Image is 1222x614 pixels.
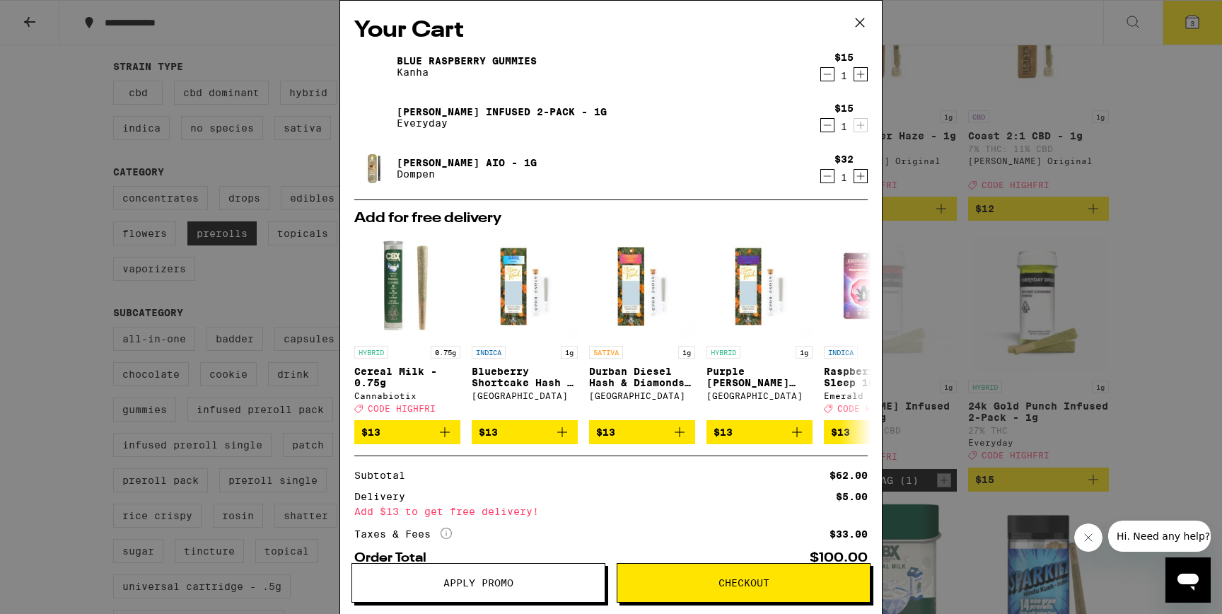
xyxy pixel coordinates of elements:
button: Add to bag [589,420,695,444]
img: Stone Road - Purple Runtz Hash & Diamonds Infused - 1g [706,233,813,339]
img: Cannabiotix - Cereal Milk - 0.75g [354,233,460,339]
img: King Louis XIII AIO - 1g [354,149,394,188]
span: Apply Promo [443,578,513,588]
img: Emerald Sky - Raspberry Dream Sleep 10:2:2 Gummies [824,233,930,339]
a: Open page for Raspberry Dream Sleep 10:2:2 Gummies from Emerald Sky [824,233,930,420]
a: [PERSON_NAME] Infused 2-Pack - 1g [397,106,607,117]
p: 0.75g [431,346,460,359]
div: $62.00 [830,470,868,480]
p: Blueberry Shortcake Hash & Diamond Infused - 1g [472,366,578,388]
p: 1g [678,346,695,359]
p: Dompen [397,168,537,180]
p: Durban Diesel Hash & Diamonds Infused - 1g [589,366,695,388]
span: $13 [714,427,733,438]
p: Raspberry Dream Sleep 10:2:2 Gummies [824,366,930,388]
span: $13 [596,427,615,438]
a: Open page for Blueberry Shortcake Hash & Diamond Infused - 1g from Stone Road [472,233,578,420]
div: [GEOGRAPHIC_DATA] [589,391,695,400]
button: Decrement [820,169,834,183]
a: Open page for Purple Runtz Hash & Diamonds Infused - 1g from Stone Road [706,233,813,420]
h2: Your Cart [354,15,868,47]
div: 1 [834,70,854,81]
img: Stone Road - Blueberry Shortcake Hash & Diamond Infused - 1g [472,233,578,339]
iframe: Close message [1074,523,1102,552]
img: Blue Raspberry Gummies [354,47,394,86]
div: Delivery [354,492,415,502]
button: Add to bag [824,420,930,444]
button: Decrement [820,67,834,81]
p: Kanha [397,66,537,78]
button: Increment [854,67,868,81]
a: [PERSON_NAME] AIO - 1g [397,157,537,168]
p: 1g [796,346,813,359]
p: HYBRID [706,346,740,359]
button: Add to bag [706,420,813,444]
p: Purple [PERSON_NAME] Hash & Diamonds Infused - 1g [706,366,813,388]
button: Apply Promo [351,563,605,603]
button: Add to bag [472,420,578,444]
a: Open page for Durban Diesel Hash & Diamonds Infused - 1g from Stone Road [589,233,695,420]
span: CODE HIGHFRI [368,404,436,413]
div: Order Total [354,552,436,564]
div: Taxes & Fees [354,528,452,540]
div: $15 [834,103,854,114]
span: CODE HIGHFRI [837,404,905,413]
div: [GEOGRAPHIC_DATA] [472,391,578,400]
div: Cannabiotix [354,391,460,400]
h2: Add for free delivery [354,212,868,226]
div: [GEOGRAPHIC_DATA] [706,391,813,400]
div: $100.00 [810,552,868,564]
div: Add $13 to get free delivery! [354,506,868,516]
a: Open page for Cereal Milk - 0.75g from Cannabiotix [354,233,460,420]
button: Increment [854,169,868,183]
div: $32 [834,153,854,165]
button: Increment [854,118,868,132]
iframe: Message from company [1108,521,1211,552]
div: Emerald Sky [824,391,930,400]
div: $15 [834,52,854,63]
iframe: Button to launch messaging window [1165,557,1211,603]
div: 1 [834,121,854,132]
div: $33.00 [830,529,868,539]
button: Add to bag [354,420,460,444]
span: $13 [361,427,380,438]
img: Jack Herer Infused 2-Pack - 1g [354,98,394,137]
div: $5.00 [836,492,868,502]
p: INDICA [824,346,858,359]
p: 1g [561,346,578,359]
div: 1 [834,172,854,183]
span: $13 [479,427,498,438]
p: INDICA [472,346,506,359]
img: Stone Road - Durban Diesel Hash & Diamonds Infused - 1g [589,233,695,339]
button: Decrement [820,118,834,132]
span: Checkout [718,578,769,588]
button: Checkout [617,563,871,603]
p: Cereal Milk - 0.75g [354,366,460,388]
span: $13 [831,427,850,438]
div: Subtotal [354,470,415,480]
a: Blue Raspberry Gummies [397,55,537,66]
p: SATIVA [589,346,623,359]
p: Everyday [397,117,607,129]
